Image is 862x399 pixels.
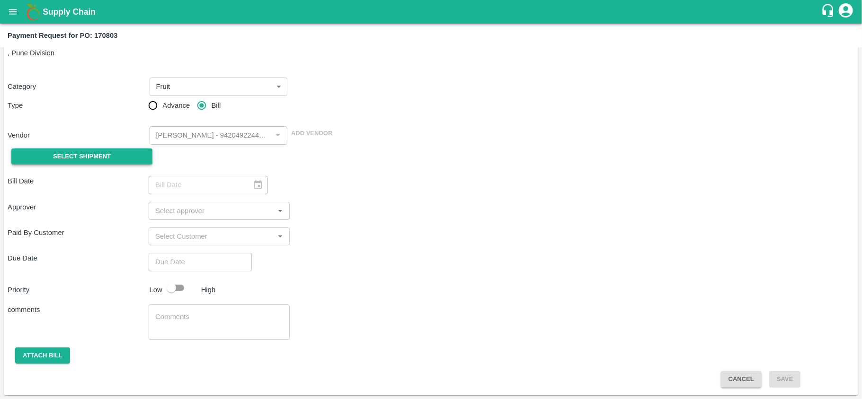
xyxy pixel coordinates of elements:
div: account of current user [837,2,854,22]
p: Low [150,285,162,295]
div: customer-support [821,3,837,20]
p: Paid By Customer [8,227,149,238]
input: Choose date [149,253,245,271]
button: Select Shipment [11,148,152,165]
input: Select approver [151,205,271,217]
p: Vendor [8,130,146,140]
p: , Pune Division [8,48,854,58]
button: Open [274,205,286,217]
b: Payment Request for PO: 170803 [8,32,118,39]
button: Attach bill [15,347,70,364]
input: Select Vendor [152,129,269,141]
p: Fruit [156,81,170,92]
span: Bill [212,100,221,111]
span: Select Shipment [53,151,111,162]
p: Due Date [8,253,149,263]
input: Bill Date [149,176,245,194]
p: comments [8,304,149,315]
button: Cancel [721,371,762,388]
button: Open [274,230,286,243]
a: Supply Chain [43,5,821,18]
p: Priority [8,285,146,295]
b: Supply Chain [43,7,96,17]
button: open drawer [2,1,24,23]
p: Approver [8,202,149,212]
img: logo [24,2,43,21]
p: Type [8,100,149,111]
p: High [201,285,216,295]
p: Category [8,81,146,92]
input: Select Customer [151,230,271,243]
p: Bill Date [8,176,149,186]
span: Advance [162,100,190,111]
